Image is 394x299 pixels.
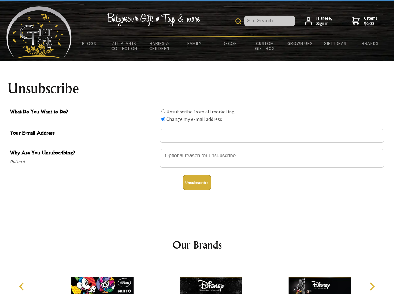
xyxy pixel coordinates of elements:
[244,16,295,26] input: Site Search
[161,109,165,113] input: What Do You Want to Do?
[235,18,241,25] img: product search
[142,37,177,55] a: Babies & Children
[107,37,142,55] a: All Plants Collection
[6,6,72,58] img: Babyware - Gifts - Toys and more...
[212,37,247,50] a: Decor
[10,158,157,165] span: Optional
[10,129,157,138] span: Your E-mail Address
[12,237,382,252] h2: Our Brands
[365,280,379,293] button: Next
[10,108,157,117] span: What Do You Want to Do?
[183,175,211,190] button: Unsubscribe
[7,81,387,96] h1: Unsubscribe
[352,16,378,26] a: 0 items$0.00
[316,21,332,26] strong: Sign in
[247,37,283,55] a: Custom Gift Box
[72,37,107,50] a: BLOGS
[10,149,157,158] span: Why Are You Unsubscribing?
[177,37,212,50] a: Family
[353,37,388,50] a: Brands
[318,37,353,50] a: Gift Ideas
[364,15,378,26] span: 0 items
[16,280,29,293] button: Previous
[305,16,332,26] a: Hi there,Sign in
[107,13,200,26] img: Babywear - Gifts - Toys & more
[166,116,222,122] label: Change my e-mail address
[160,149,384,168] textarea: Why Are You Unsubscribing?
[364,21,378,26] strong: $0.00
[160,129,384,143] input: Your E-mail Address
[161,117,165,121] input: What Do You Want to Do?
[316,16,332,26] span: Hi there,
[282,37,318,50] a: Grown Ups
[166,108,235,115] label: Unsubscribe from all marketing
